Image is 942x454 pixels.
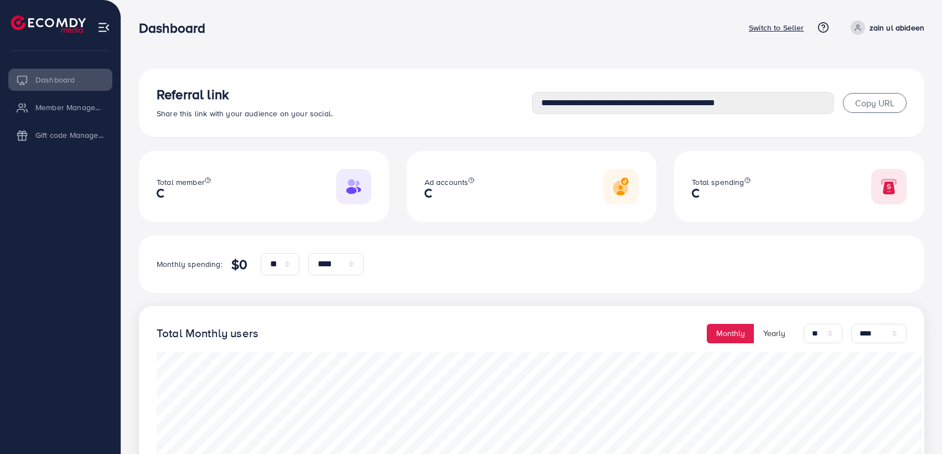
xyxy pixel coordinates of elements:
[157,327,258,341] h4: Total Monthly users
[425,177,469,188] span: Ad accounts
[11,16,86,33] img: logo
[231,256,247,272] h4: $0
[843,93,907,113] button: Copy URL
[157,86,532,102] h3: Referral link
[846,20,924,35] a: zain ul abideen
[97,21,110,34] img: menu
[692,177,744,188] span: Total spending
[157,177,205,188] span: Total member
[749,21,804,34] p: Switch to Seller
[157,257,222,271] p: Monthly spending:
[871,169,907,204] img: Responsive image
[869,21,924,34] p: zain ul abideen
[157,108,333,119] span: Share this link with your audience on your social.
[707,324,754,343] button: Monthly
[336,169,371,204] img: Responsive image
[139,20,214,36] h3: Dashboard
[754,324,795,343] button: Yearly
[603,169,639,204] img: Responsive image
[855,97,894,109] span: Copy URL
